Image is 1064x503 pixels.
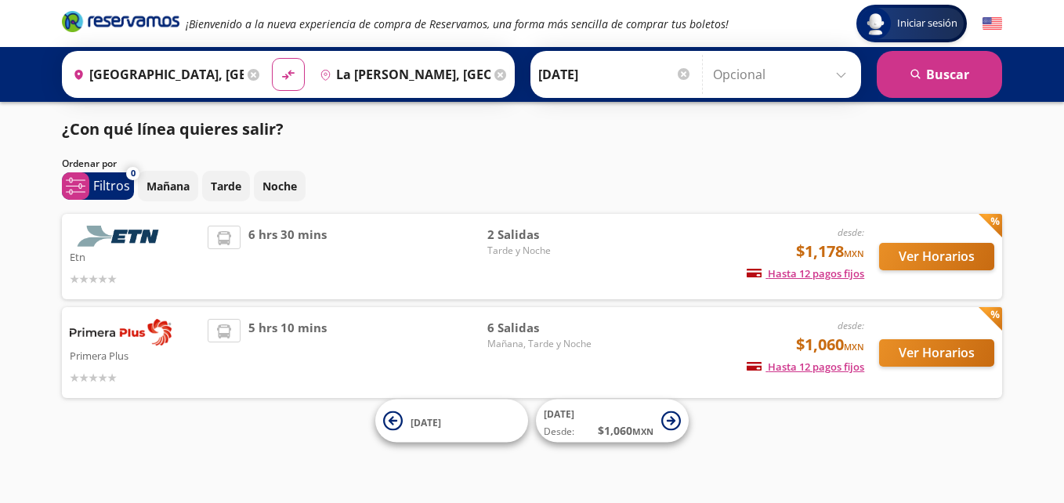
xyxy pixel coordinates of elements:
a: Brand Logo [62,9,179,38]
p: Noche [262,178,297,194]
img: Primera Plus [70,319,172,346]
button: Ver Horarios [879,243,994,270]
button: Ver Horarios [879,339,994,367]
span: 5 hrs 10 mins [248,319,327,386]
button: [DATE]Desde:$1,060MXN [536,400,689,443]
span: Hasta 12 pagos fijos [747,266,864,280]
span: $ 1,060 [598,422,653,439]
span: Tarde y Noche [487,244,597,258]
button: Buscar [877,51,1002,98]
span: Hasta 12 pagos fijos [747,360,864,374]
input: Opcional [713,55,853,94]
p: Etn [70,247,200,266]
button: 0Filtros [62,172,134,200]
i: Brand Logo [62,9,179,33]
button: Mañana [138,171,198,201]
p: Filtros [93,176,130,195]
span: [DATE] [544,407,574,421]
span: Iniciar sesión [891,16,964,31]
em: desde: [838,226,864,239]
small: MXN [844,341,864,353]
p: Ordenar por [62,157,117,171]
p: Primera Plus [70,346,200,364]
button: Tarde [202,171,250,201]
span: 2 Salidas [487,226,597,244]
button: Noche [254,171,306,201]
span: 0 [131,167,136,180]
p: ¿Con qué línea quieres salir? [62,118,284,141]
p: Tarde [211,178,241,194]
span: 6 hrs 30 mins [248,226,327,288]
small: MXN [632,425,653,437]
button: English [983,14,1002,34]
span: [DATE] [411,415,441,429]
span: Desde: [544,425,574,439]
span: $1,060 [796,333,864,356]
input: Elegir Fecha [538,55,692,94]
p: Mañana [147,178,190,194]
em: desde: [838,319,864,332]
input: Buscar Origen [67,55,244,94]
span: 6 Salidas [487,319,597,337]
span: $1,178 [796,240,864,263]
em: ¡Bienvenido a la nueva experiencia de compra de Reservamos, una forma más sencilla de comprar tus... [186,16,729,31]
span: Mañana, Tarde y Noche [487,337,597,351]
button: [DATE] [375,400,528,443]
input: Buscar Destino [313,55,490,94]
img: Etn [70,226,172,247]
small: MXN [844,248,864,259]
